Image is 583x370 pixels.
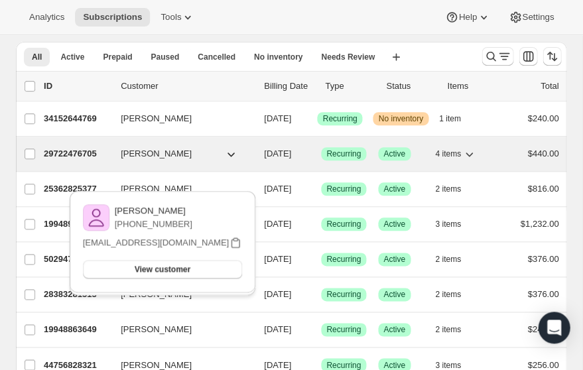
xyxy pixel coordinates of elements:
[103,52,132,62] span: Prepaid
[527,254,558,264] span: $376.00
[83,204,109,231] img: variant image
[383,184,405,194] span: Active
[527,324,558,334] span: $240.00
[264,113,291,123] span: [DATE]
[44,323,110,336] p: 19948863649
[447,80,497,93] div: Items
[527,289,558,299] span: $376.00
[198,52,235,62] span: Cancelled
[435,215,476,233] button: 3 items
[386,80,436,93] p: Status
[326,219,361,229] span: Recurring
[121,112,192,125] span: [PERSON_NAME]
[527,184,558,194] span: $816.00
[519,47,537,66] button: Customize table column order and visibility
[383,324,405,335] span: Active
[437,8,497,27] button: Help
[83,12,142,23] span: Subscriptions
[383,359,405,370] span: Active
[435,145,476,163] button: 4 items
[44,217,110,231] p: 19948961953
[44,320,558,339] div: 19948863649[PERSON_NAME][DATE]SuccessRecurringSuccessActive2 items$240.00
[378,113,422,124] span: No inventory
[115,217,192,231] p: [PHONE_NUMBER]
[151,52,179,62] span: Paused
[44,80,558,93] div: IDCustomerBilling DateTypeStatusItemsTotal
[435,219,461,229] span: 3 items
[135,264,190,275] span: View customer
[264,254,291,264] span: [DATE]
[435,250,476,269] button: 2 items
[527,149,558,158] span: $440.00
[264,359,291,369] span: [DATE]
[501,8,562,27] button: Settings
[435,254,461,265] span: 2 items
[113,108,245,129] button: [PERSON_NAME]
[121,80,253,93] p: Customer
[44,215,558,233] div: 19948961953[PERSON_NAME][DATE]SuccessRecurringSuccessActive3 items$1,232.00
[385,48,407,66] button: Create new view
[113,143,245,164] button: [PERSON_NAME]
[326,324,361,335] span: Recurring
[115,204,192,217] p: [PERSON_NAME]
[538,312,570,343] div: Open Intercom Messenger
[44,250,558,269] div: 50294751393[PERSON_NAME][DATE]SuccessRecurringSuccessActive2 items$376.00
[44,288,110,301] p: 28383281313
[322,113,357,124] span: Recurring
[458,12,476,23] span: Help
[44,180,558,198] div: 25362825377[PERSON_NAME][DATE]SuccessRecurringSuccessActive2 items$816.00
[21,8,72,27] button: Analytics
[325,80,375,93] div: Type
[439,113,461,124] span: 1 item
[264,289,291,299] span: [DATE]
[439,109,476,128] button: 1 item
[520,219,558,229] span: $1,232.00
[264,219,291,229] span: [DATE]
[482,47,513,66] button: Search and filter results
[321,52,375,62] span: Needs Review
[44,80,110,93] p: ID
[113,319,245,340] button: [PERSON_NAME]
[383,254,405,265] span: Active
[153,8,202,27] button: Tools
[44,147,110,160] p: 29722476705
[60,52,84,62] span: Active
[121,147,192,160] span: [PERSON_NAME]
[44,112,110,125] p: 34152644769
[83,260,242,278] button: View customer
[44,285,558,304] div: 28383281313[PERSON_NAME][DATE]SuccessRecurringSuccessActive2 items$376.00
[435,359,461,370] span: 3 items
[326,359,361,370] span: Recurring
[326,254,361,265] span: Recurring
[435,149,461,159] span: 4 items
[383,219,405,229] span: Active
[383,149,405,159] span: Active
[121,323,192,336] span: [PERSON_NAME]
[161,12,181,23] span: Tools
[32,52,42,62] span: All
[543,47,561,66] button: Sort the results
[541,80,558,93] p: Total
[83,236,229,249] p: [EMAIL_ADDRESS][DOMAIN_NAME]
[264,184,291,194] span: [DATE]
[435,289,461,300] span: 2 items
[44,145,558,163] div: 29722476705[PERSON_NAME][DATE]SuccessRecurringSuccessActive4 items$440.00
[435,285,476,304] button: 2 items
[435,324,461,335] span: 2 items
[326,184,361,194] span: Recurring
[522,12,554,23] span: Settings
[326,289,361,300] span: Recurring
[435,320,476,339] button: 2 items
[121,182,192,196] span: [PERSON_NAME]
[264,80,314,93] p: Billing Date
[435,184,461,194] span: 2 items
[383,289,405,300] span: Active
[44,109,558,128] div: 34152644769[PERSON_NAME][DATE]SuccessRecurringWarningNo inventory1 item$240.00
[326,149,361,159] span: Recurring
[44,182,110,196] p: 25362825377
[29,12,64,23] span: Analytics
[435,180,476,198] button: 2 items
[75,8,150,27] button: Subscriptions
[527,113,558,123] span: $240.00
[44,253,110,266] p: 50294751393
